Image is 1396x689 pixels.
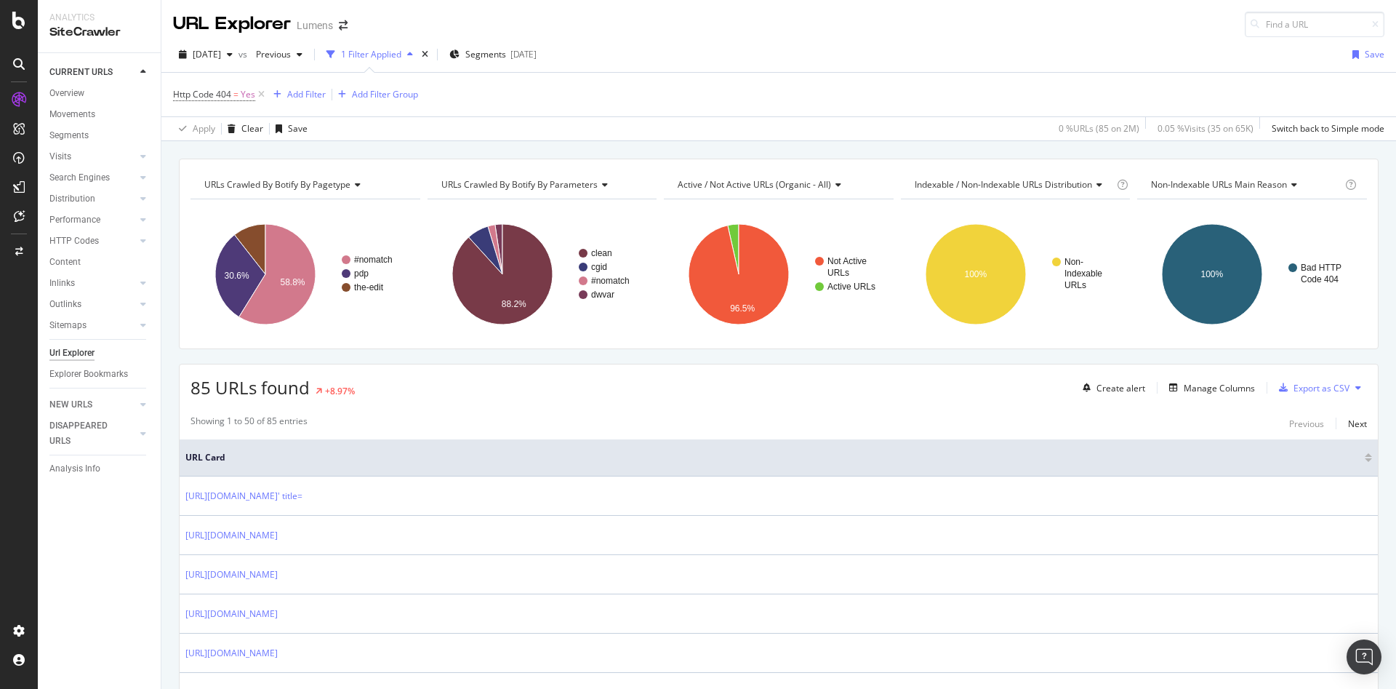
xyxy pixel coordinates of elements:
div: Explorer Bookmarks [49,367,128,382]
div: Sitemaps [49,318,87,333]
text: Not Active [827,256,867,266]
button: Add Filter [268,86,326,103]
div: Inlinks [49,276,75,291]
span: = [233,88,238,100]
button: Save [1347,43,1384,66]
text: 96.5% [730,303,755,314]
button: Segments[DATE] [444,43,542,66]
text: 30.6% [225,271,249,281]
text: #nomatch [591,276,630,286]
h4: Active / Not Active URLs [675,173,880,196]
div: Manage Columns [1184,382,1255,394]
text: 100% [1201,269,1224,279]
a: Explorer Bookmarks [49,367,151,382]
text: the-edit [354,282,384,292]
span: 85 URLs found [190,375,310,399]
div: DISAPPEARED URLS [49,418,123,449]
div: A chart. [901,211,1127,338]
div: +8.97% [325,385,355,397]
button: Export as CSV [1273,376,1349,399]
text: Active URLs [827,282,875,292]
div: Open Intercom Messenger [1347,640,1381,674]
span: Active / Not Active URLs (organic - all) [678,178,831,191]
div: Content [49,255,81,270]
text: Bad HTTP [1301,263,1341,273]
a: [URL][DOMAIN_NAME] [185,567,278,582]
text: Indexable [1064,268,1102,279]
div: URL Explorer [173,12,291,36]
div: Export as CSV [1293,382,1349,394]
h4: URLs Crawled By Botify By pagetype [201,173,407,196]
button: Apply [173,117,215,140]
text: Code 404 [1301,274,1339,284]
a: CURRENT URLS [49,65,136,80]
a: Content [49,255,151,270]
div: Lumens [297,18,333,33]
a: Inlinks [49,276,136,291]
div: Save [1365,48,1384,60]
a: [URL][DOMAIN_NAME] [185,528,278,543]
span: Yes [241,84,255,105]
h4: URLs Crawled By Botify By parameters [438,173,644,196]
div: Showing 1 to 50 of 85 entries [190,415,308,432]
div: A chart. [190,211,417,338]
button: Save [270,117,308,140]
svg: A chart. [428,211,654,338]
span: URLs Crawled By Botify By pagetype [204,178,350,191]
span: Previous [250,48,291,60]
span: Indexable / Non-Indexable URLs distribution [915,178,1092,191]
h4: Non-Indexable URLs Main Reason [1148,173,1342,196]
div: Previous [1289,418,1324,430]
a: [URL][DOMAIN_NAME]' title= [185,489,302,503]
span: 2025 Aug. 3rd [193,48,221,60]
div: HTTP Codes [49,234,99,249]
a: Movements [49,107,151,122]
div: Search Engines [49,170,110,186]
div: Movements [49,107,95,122]
a: Sitemaps [49,318,136,333]
span: Segments [465,48,506,60]
div: A chart. [1137,211,1363,338]
div: Switch back to Simple mode [1272,122,1384,135]
div: Add Filter Group [352,88,418,100]
div: Clear [241,122,263,135]
a: Performance [49,212,136,228]
span: vs [238,48,250,60]
div: CURRENT URLS [49,65,113,80]
input: Find a URL [1245,12,1384,37]
a: HTTP Codes [49,234,136,249]
span: URL Card [185,451,1361,464]
div: Analytics [49,12,149,24]
a: Overview [49,86,151,101]
div: Segments [49,128,89,143]
div: [DATE] [510,48,537,60]
button: Previous [250,43,308,66]
text: URLs [1064,280,1086,290]
text: 88.2% [501,299,526,309]
svg: A chart. [664,211,890,338]
button: [DATE] [173,43,238,66]
div: Create alert [1096,382,1145,394]
text: 100% [964,269,987,279]
text: clean [591,248,612,258]
a: Analysis Info [49,461,151,477]
div: 1 Filter Applied [341,48,401,60]
div: Distribution [49,191,95,207]
a: Outlinks [49,297,136,312]
text: pdp [354,268,369,279]
a: Distribution [49,191,136,207]
button: Switch back to Simple mode [1266,117,1384,140]
text: dwvar [591,290,614,300]
div: Save [288,122,308,135]
text: 58.8% [281,277,305,287]
div: arrow-right-arrow-left [339,20,348,31]
div: SiteCrawler [49,24,149,41]
div: Analysis Info [49,461,100,477]
text: #nomatch [354,255,393,265]
button: Clear [222,117,263,140]
a: Visits [49,149,136,164]
span: URLs Crawled By Botify By parameters [441,178,598,191]
div: 0.05 % Visits ( 35 on 65K ) [1158,122,1253,135]
div: Outlinks [49,297,81,312]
